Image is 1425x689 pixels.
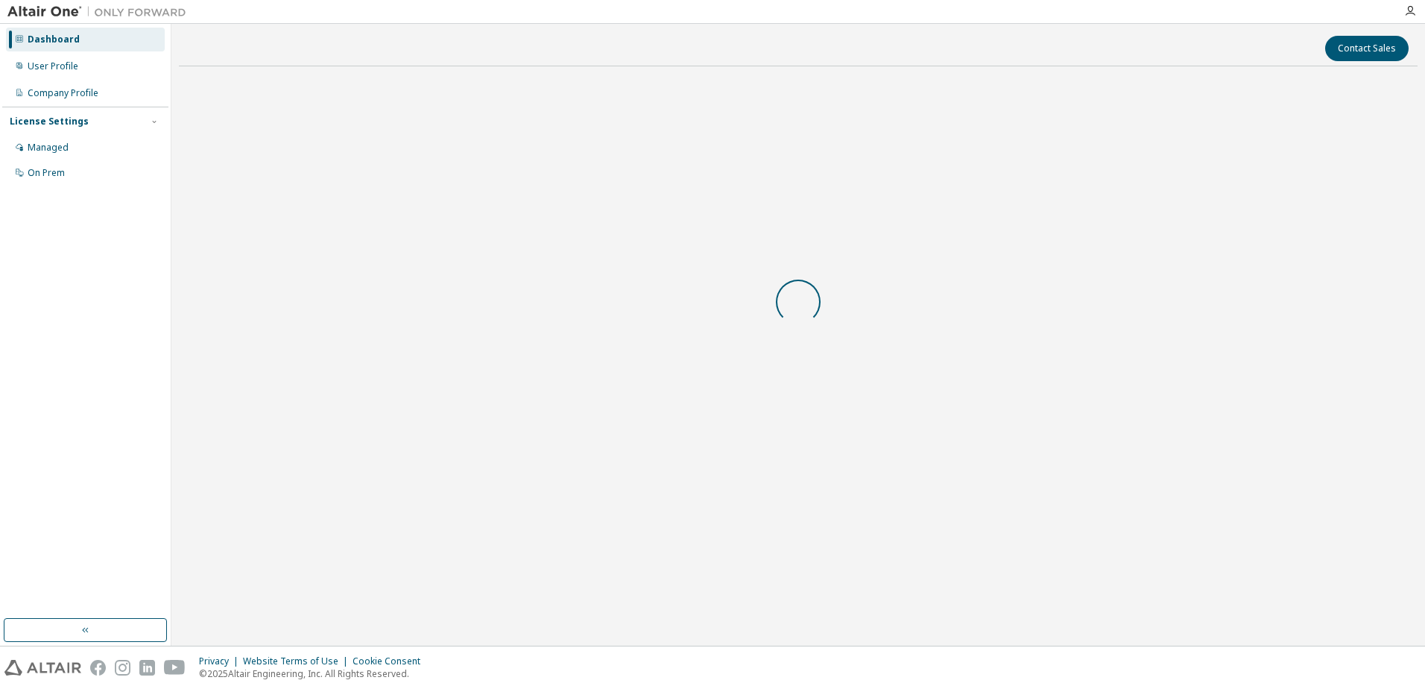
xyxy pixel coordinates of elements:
div: On Prem [28,167,65,179]
p: © 2025 Altair Engineering, Inc. All Rights Reserved. [199,667,429,680]
div: User Profile [28,60,78,72]
img: altair_logo.svg [4,660,81,676]
img: facebook.svg [90,660,106,676]
div: Privacy [199,655,243,667]
img: youtube.svg [164,660,186,676]
img: linkedin.svg [139,660,155,676]
div: Company Profile [28,87,98,99]
div: Cookie Consent [353,655,429,667]
div: Managed [28,142,69,154]
button: Contact Sales [1325,36,1409,61]
img: instagram.svg [115,660,130,676]
img: Altair One [7,4,194,19]
div: License Settings [10,116,89,128]
div: Website Terms of Use [243,655,353,667]
div: Dashboard [28,34,80,45]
